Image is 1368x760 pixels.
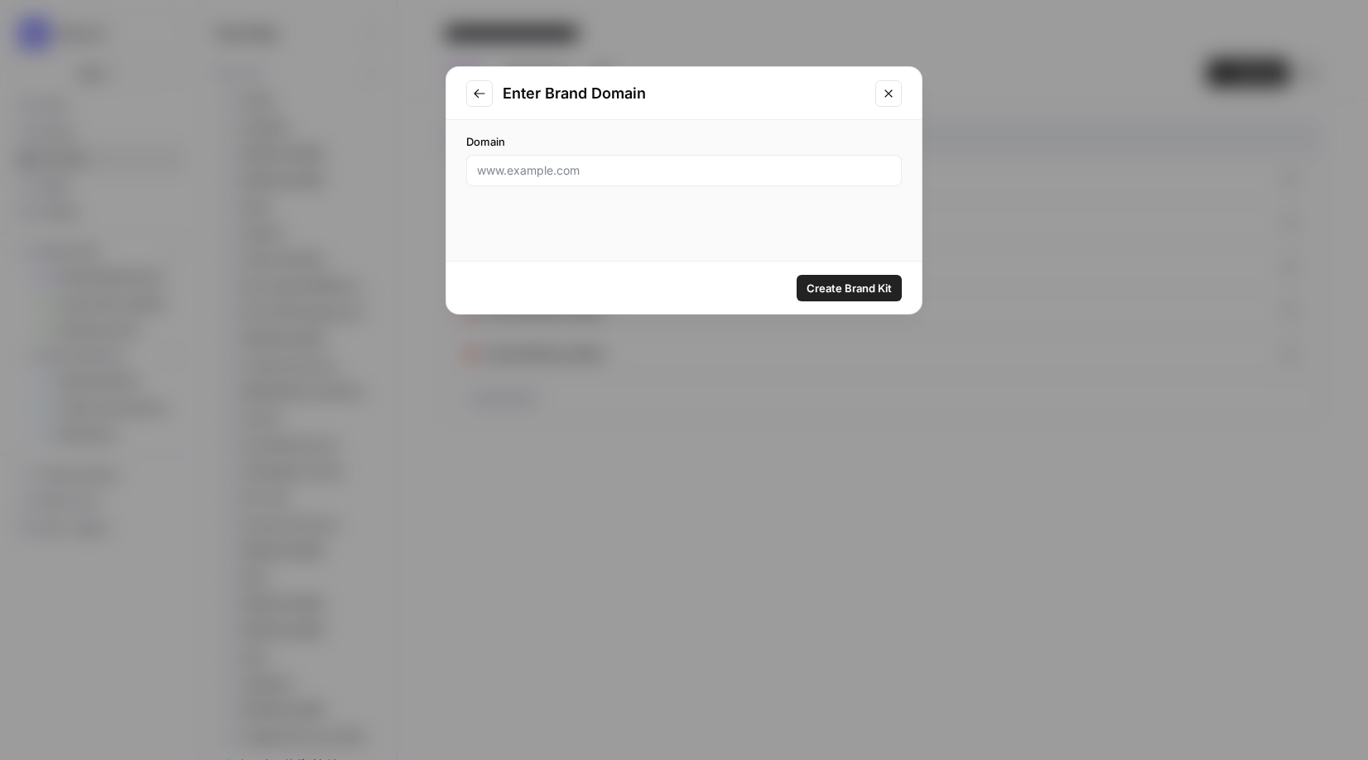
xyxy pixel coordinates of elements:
[503,82,865,105] h2: Enter Brand Domain
[807,280,892,296] span: Create Brand Kit
[477,162,891,179] input: www.example.com
[466,80,493,107] button: Go to previous step
[797,275,902,301] button: Create Brand Kit
[466,133,902,150] label: Domain
[875,80,902,107] button: Close modal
